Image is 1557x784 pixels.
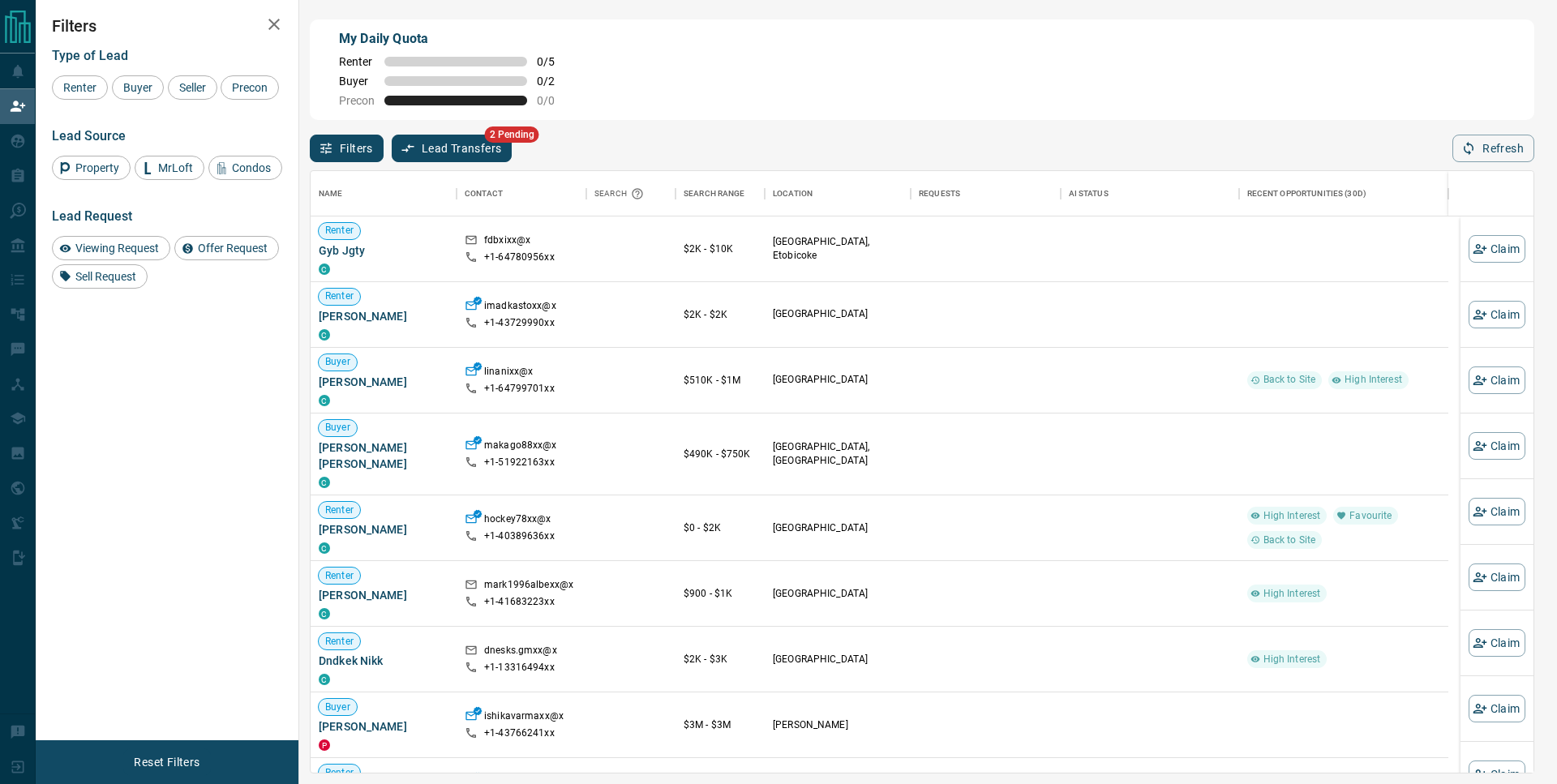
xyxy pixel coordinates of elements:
span: 0 / 0 [537,94,573,107]
p: $510K - $1M [684,373,757,388]
span: Viewing Request [70,242,165,255]
span: Back to Site [1257,373,1323,387]
span: Offer Request [192,242,273,255]
div: MrLoft [135,156,204,180]
span: Renter [339,55,375,68]
span: [PERSON_NAME] [319,587,448,603]
span: Favourite [1343,509,1398,523]
div: condos.ca [319,395,330,406]
span: Renter [319,289,360,303]
button: Reset Filters [123,748,210,776]
p: +1- 43729990xx [484,316,555,330]
div: Seller [168,75,217,100]
span: [PERSON_NAME] [PERSON_NAME] [319,439,448,472]
div: Recent Opportunities (30d) [1247,171,1366,216]
span: Property [70,161,125,174]
p: $2K - $2K [684,307,757,322]
div: AI Status [1069,171,1109,216]
div: Requests [919,171,960,216]
span: Renter [58,81,102,94]
p: dnesks.gmxx@x [484,644,557,661]
button: Claim [1469,629,1525,657]
p: $2K - $10K [684,242,757,256]
span: High Interest [1257,509,1328,523]
div: condos.ca [319,542,330,554]
span: Condos [226,161,277,174]
p: My Daily Quota [339,29,573,49]
span: Lead Source [52,128,126,144]
button: Claim [1469,498,1525,525]
span: [PERSON_NAME] [319,521,448,538]
button: Claim [1469,432,1525,460]
span: Buyer [319,421,357,435]
p: +1- 51922163xx [484,456,555,469]
span: Back to Site [1257,533,1323,547]
p: +1- 41683223xx [484,595,555,609]
button: Claim [1469,235,1525,263]
div: condos.ca [319,674,330,685]
div: Search [594,171,648,216]
button: Claim [1469,563,1525,591]
div: Name [319,171,343,216]
p: linanixx@x [484,365,533,382]
div: Sell Request [52,264,148,289]
div: Precon [221,75,279,100]
div: Buyer [112,75,164,100]
span: High Interest [1257,587,1328,601]
p: [GEOGRAPHIC_DATA] [773,373,903,387]
span: 0 / 2 [537,75,573,88]
div: property.ca [319,739,330,751]
span: Buyer [118,81,158,94]
span: Buyer [339,75,375,88]
div: Offer Request [174,236,279,260]
span: Buyer [319,355,357,369]
p: [PERSON_NAME] [773,718,903,732]
div: Viewing Request [52,236,170,260]
div: condos.ca [319,329,330,341]
h2: Filters [52,16,282,36]
div: AI Status [1061,171,1239,216]
span: Renter [319,569,360,583]
span: Type of Lead [52,48,128,63]
p: +1- 40389636xx [484,529,555,543]
button: Lead Transfers [392,135,513,162]
p: $0 - $2K [684,521,757,535]
p: $900 - $1K [684,586,757,601]
p: fdbxixx@x [484,233,530,251]
div: Location [765,171,911,216]
div: Location [773,171,813,216]
p: makago88xx@x [484,439,557,456]
div: Name [311,171,457,216]
button: Claim [1469,366,1525,394]
p: $2K - $3K [684,652,757,666]
div: Search Range [684,171,745,216]
span: Buyer [319,700,357,714]
div: Renter [52,75,108,100]
div: Requests [911,171,1061,216]
span: Gyb Jgty [319,242,448,259]
span: [PERSON_NAME] [319,374,448,390]
span: 0 / 5 [537,55,573,68]
p: hockey78xx@x [484,512,551,529]
p: +1- 64799701xx [484,382,555,396]
p: $490K - $750K [684,447,757,461]
div: condos.ca [319,263,330,275]
span: Renter [319,766,360,780]
div: condos.ca [319,608,330,619]
span: Sell Request [70,270,142,283]
p: [GEOGRAPHIC_DATA] [773,587,903,601]
button: Refresh [1452,135,1534,162]
span: Renter [319,224,360,238]
p: +1- 13316494xx [484,661,555,675]
p: imadkastoxx@x [484,299,556,316]
button: Claim [1469,695,1525,722]
p: +1- 64780956xx [484,251,555,264]
div: condos.ca [319,477,330,488]
p: [GEOGRAPHIC_DATA] [773,521,903,535]
p: [GEOGRAPHIC_DATA], Etobicoke [773,235,903,263]
span: Precon [226,81,273,94]
p: [GEOGRAPHIC_DATA] [773,653,903,666]
span: [PERSON_NAME] [319,718,448,735]
div: Condos [208,156,282,180]
span: Lead Request [52,208,132,224]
